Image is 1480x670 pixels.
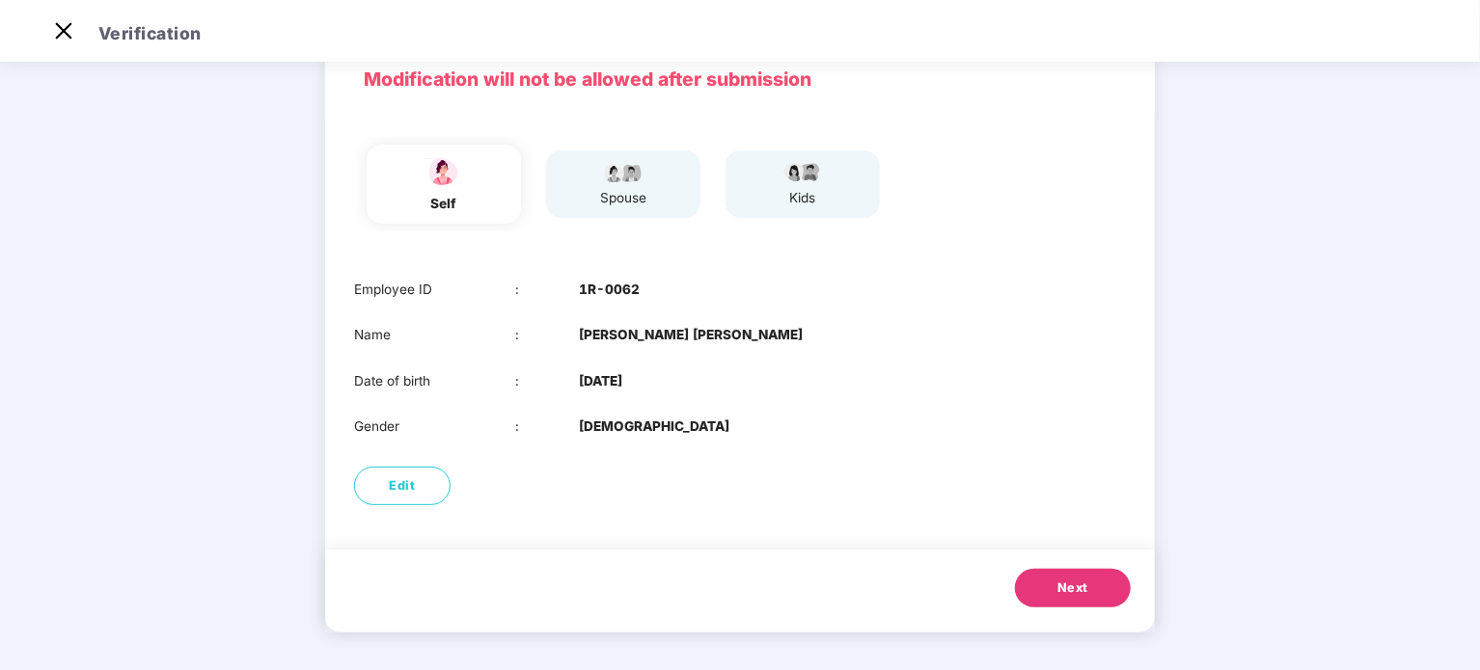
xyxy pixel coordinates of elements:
[779,160,827,183] img: svg+xml;base64,PHN2ZyB4bWxucz0iaHR0cDovL3d3dy53My5vcmcvMjAwMC9zdmciIHdpZHRoPSI3OS4wMzciIGhlaWdodD...
[1015,569,1131,607] button: Next
[1057,578,1088,598] span: Next
[354,467,451,505] button: Edit
[354,280,515,300] div: Employee ID
[390,476,416,496] span: Edit
[599,188,647,208] div: spouse
[579,416,729,437] b: [DEMOGRAPHIC_DATA]
[579,325,803,345] b: [PERSON_NAME] [PERSON_NAME]
[515,371,580,391] div: :
[779,188,827,208] div: kids
[420,194,468,214] div: self
[579,371,622,391] b: [DATE]
[515,416,580,437] div: :
[354,371,515,391] div: Date of birth
[599,160,647,183] img: svg+xml;base64,PHN2ZyB4bWxucz0iaHR0cDovL3d3dy53My5vcmcvMjAwMC9zdmciIHdpZHRoPSI5Ny44OTciIGhlaWdodD...
[579,280,640,300] b: 1R-0062
[354,416,515,437] div: Gender
[515,280,580,300] div: :
[515,325,580,345] div: :
[364,65,1116,94] p: Modification will not be allowed after submission
[420,154,468,188] img: svg+xml;base64,PHN2ZyBpZD0iU3BvdXNlX2ljb24iIHhtbG5zPSJodHRwOi8vd3d3LnczLm9yZy8yMDAwL3N2ZyIgd2lkdG...
[354,325,515,345] div: Name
